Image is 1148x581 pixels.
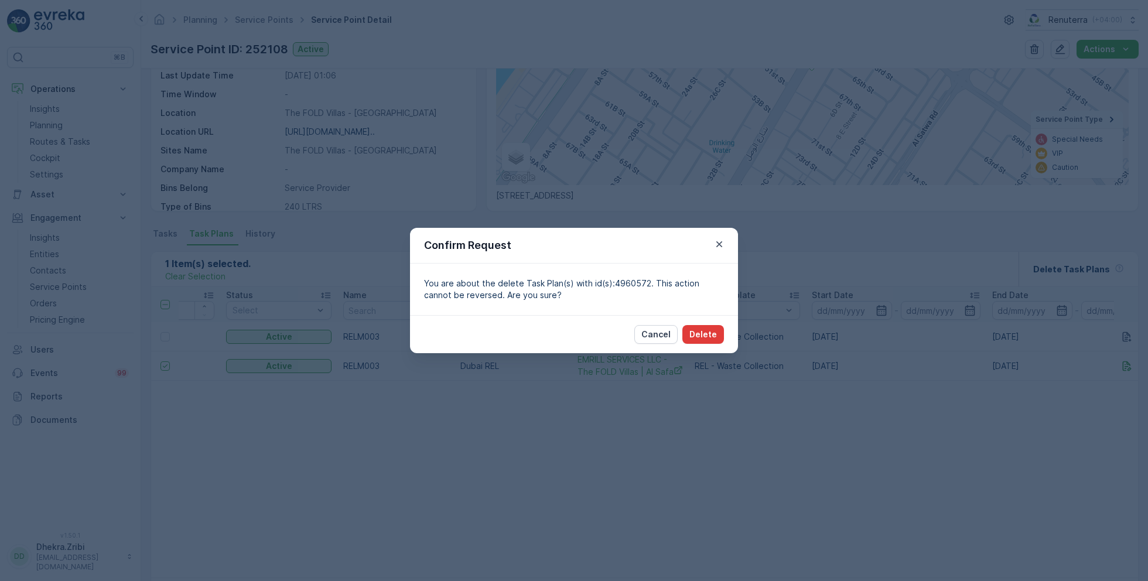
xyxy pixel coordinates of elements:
p: Confirm Request [424,237,511,254]
button: Delete [682,325,724,344]
p: Delete [689,329,717,340]
p: You are about the delete Task Plan(s) with id(s):4960572. This action cannot be reversed. Are you... [424,278,724,301]
button: Cancel [634,325,678,344]
p: Cancel [641,329,671,340]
